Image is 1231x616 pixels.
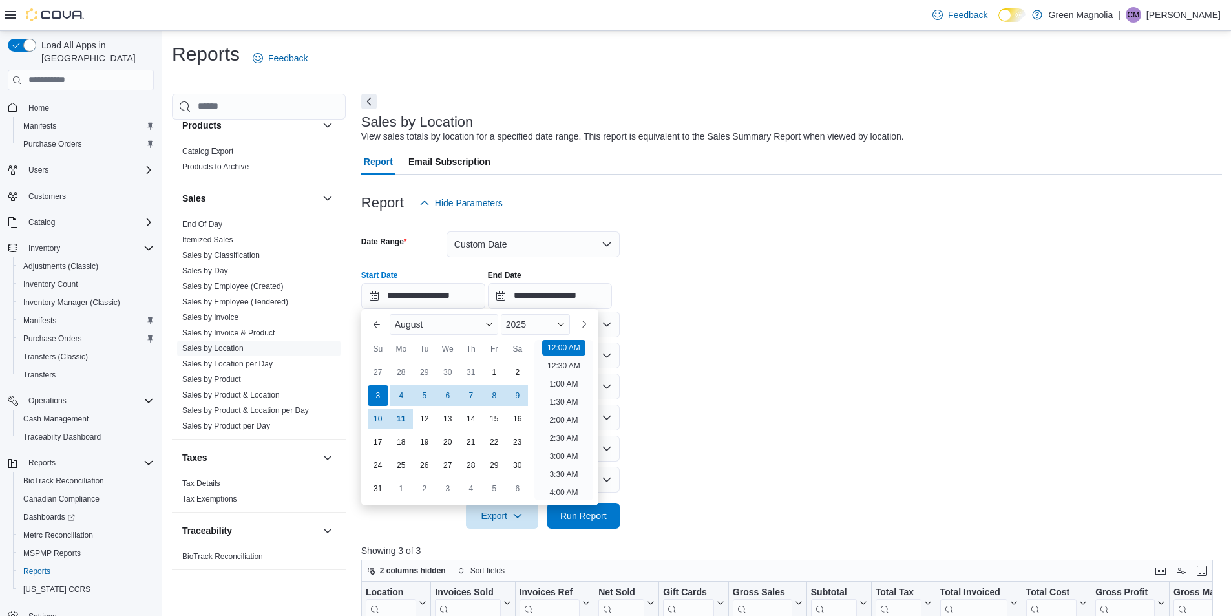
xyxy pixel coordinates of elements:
[18,429,106,445] a: Traceabilty Dashboard
[23,100,154,116] span: Home
[13,428,159,446] button: Traceabilty Dashboard
[940,586,1007,599] div: Total Invoiced
[18,473,109,489] a: BioTrack Reconciliation
[182,390,280,399] a: Sales by Product & Location
[36,39,154,65] span: Load All Apps in [GEOGRAPHIC_DATA]
[484,478,505,499] div: day-5
[18,313,154,328] span: Manifests
[544,394,583,410] li: 1:30 AM
[484,409,505,429] div: day-15
[182,374,241,385] span: Sales by Product
[361,237,407,247] label: Date Range
[320,523,335,538] button: Traceability
[18,136,154,152] span: Purchase Orders
[437,385,458,406] div: day-6
[23,393,72,409] button: Operations
[507,362,528,383] div: day-2
[876,586,921,599] div: Total Tax
[484,455,505,476] div: day-29
[28,458,56,468] span: Reports
[602,319,612,330] button: Open list of options
[18,411,94,427] a: Cash Management
[18,491,154,507] span: Canadian Compliance
[23,414,89,424] span: Cash Management
[573,314,593,335] button: Next month
[182,266,228,276] span: Sales by Day
[18,277,154,292] span: Inventory Count
[13,293,159,312] button: Inventory Manager (Classic)
[391,432,412,452] div: day-18
[182,313,238,322] a: Sales by Invoice
[461,455,481,476] div: day-28
[28,217,55,228] span: Catalog
[544,412,583,428] li: 2:00 AM
[362,563,451,579] button: 2 columns hidden
[13,257,159,275] button: Adjustments (Classic)
[368,339,388,359] div: Su
[414,432,435,452] div: day-19
[13,526,159,544] button: Metrc Reconciliation
[18,136,87,152] a: Purchase Orders
[395,319,423,330] span: August
[368,385,388,406] div: day-3
[182,251,260,260] a: Sales by Classification
[18,509,154,525] span: Dashboards
[547,503,620,529] button: Run Report
[172,143,346,180] div: Products
[414,190,508,216] button: Hide Parameters
[18,259,103,274] a: Adjustments (Classic)
[182,219,222,229] span: End Of Day
[544,430,583,446] li: 2:30 AM
[361,544,1222,557] p: Showing 3 of 3
[182,451,317,464] button: Taxes
[447,231,620,257] button: Custom Date
[182,266,228,275] a: Sales by Day
[391,455,412,476] div: day-25
[437,362,458,383] div: day-30
[23,261,98,271] span: Adjustments (Classic)
[507,409,528,429] div: day-16
[484,339,505,359] div: Fr
[23,215,154,230] span: Catalog
[452,563,510,579] button: Sort fields
[560,509,607,522] span: Run Report
[23,530,93,540] span: Metrc Reconciliation
[507,339,528,359] div: Sa
[663,586,714,599] div: Gift Cards
[182,451,207,464] h3: Taxes
[23,240,154,256] span: Inventory
[23,566,50,577] span: Reports
[18,582,96,597] a: [US_STATE] CCRS
[172,41,240,67] h1: Reports
[488,270,521,281] label: End Date
[23,334,82,344] span: Purchase Orders
[26,8,84,21] img: Cova
[182,406,309,415] a: Sales by Product & Location per Day
[948,8,987,21] span: Feedback
[361,94,377,109] button: Next
[544,467,583,482] li: 3:30 AM
[23,315,56,326] span: Manifests
[507,385,528,406] div: day-9
[18,367,154,383] span: Transfers
[361,283,485,309] input: Press the down key to enter a popover containing a calendar. Press the escape key to close the po...
[461,409,481,429] div: day-14
[598,586,644,599] div: Net Sold
[733,586,792,599] div: Gross Sales
[998,22,999,23] span: Dark Mode
[366,314,387,335] button: Previous Month
[172,217,346,439] div: Sales
[408,149,490,175] span: Email Subscription
[23,100,54,116] a: Home
[470,566,505,576] span: Sort fields
[542,340,585,356] li: 12:00 AM
[23,548,81,558] span: MSPMP Reports
[507,478,528,499] div: day-6
[461,478,481,499] div: day-4
[182,297,288,307] span: Sales by Employee (Tendered)
[182,282,284,291] a: Sales by Employee (Created)
[182,421,270,430] a: Sales by Product per Day
[3,161,159,179] button: Users
[182,235,233,244] a: Itemized Sales
[1194,563,1210,579] button: Enter fullscreen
